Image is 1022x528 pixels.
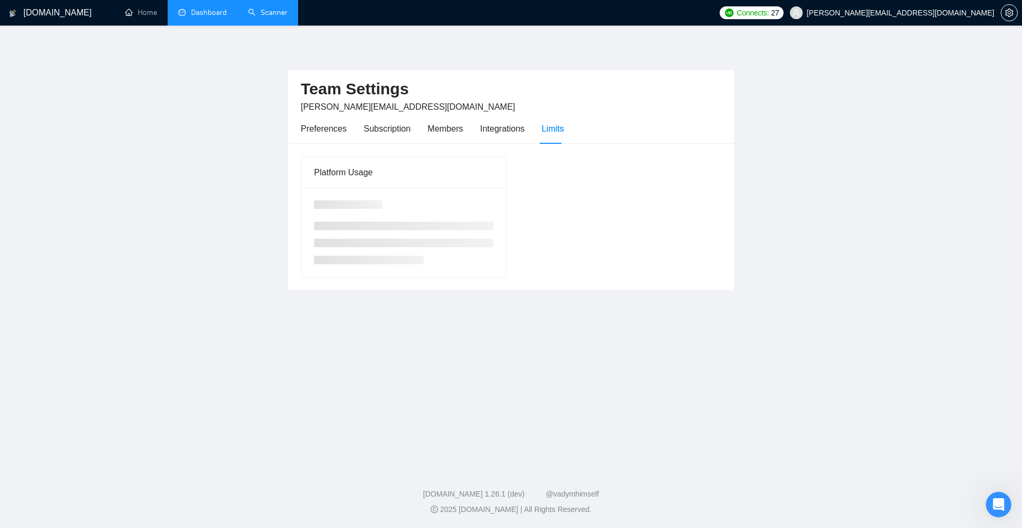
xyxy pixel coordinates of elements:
a: dashboardDashboard [178,8,227,17]
span: 27 [771,7,779,19]
a: setting [1001,9,1018,17]
a: [DOMAIN_NAME] 1.26.1 (dev) [423,490,525,498]
a: @vadymhimself [546,490,599,498]
span: copyright [431,506,438,513]
div: Members [427,122,463,135]
a: searchScanner [248,8,287,17]
span: [PERSON_NAME][EMAIL_ADDRESS][DOMAIN_NAME] [301,102,515,111]
span: user [793,9,800,17]
span: setting [1001,9,1017,17]
button: setting [1001,4,1018,21]
h2: Team Settings [301,78,721,100]
iframe: Intercom live chat [986,492,1011,517]
img: upwork-logo.png [725,9,733,17]
div: 2025 [DOMAIN_NAME] | All Rights Reserved. [9,504,1013,515]
div: Limits [542,122,564,135]
a: homeHome [125,8,157,17]
div: Subscription [364,122,410,135]
span: Connects: [737,7,769,19]
div: Preferences [301,122,347,135]
div: Integrations [480,122,525,135]
div: Platform Usage [314,157,493,188]
img: logo [9,5,17,22]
